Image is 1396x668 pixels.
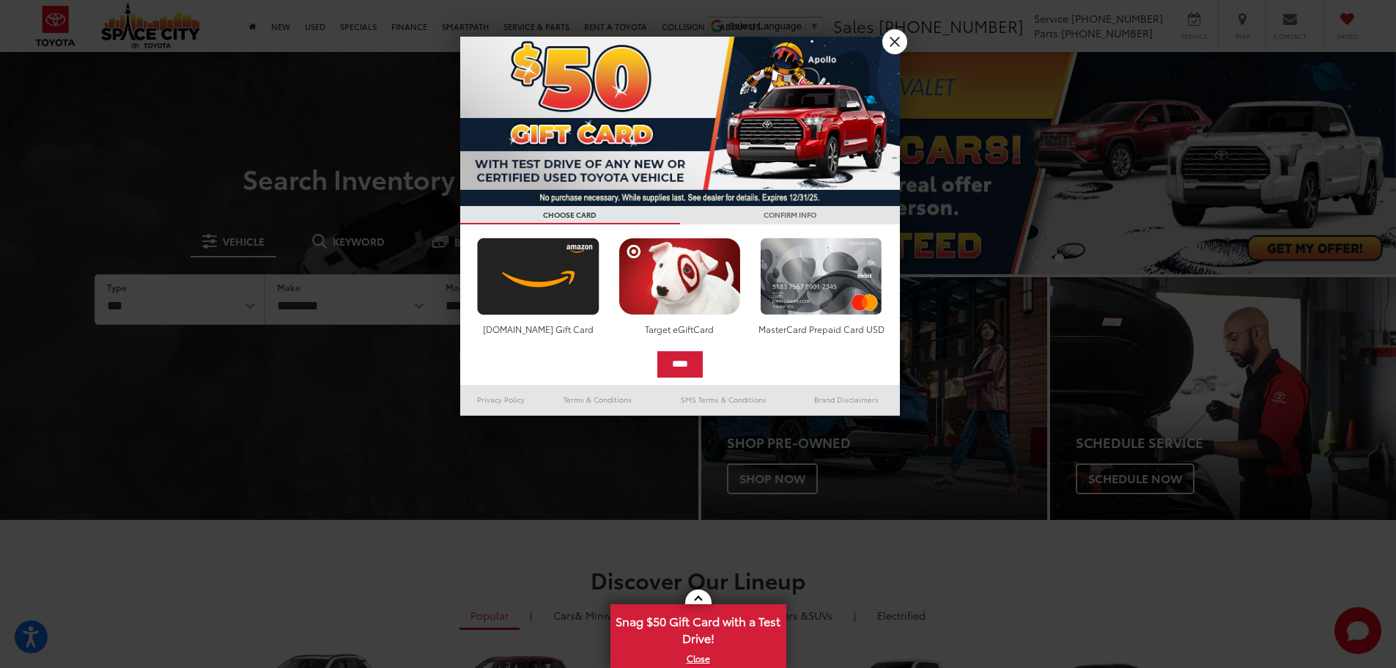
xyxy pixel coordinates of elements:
[460,391,542,408] a: Privacy Policy
[615,238,745,315] img: targetcard.png
[654,391,793,408] a: SMS Terms & Conditions
[680,206,900,224] h3: CONFIRM INFO
[473,323,603,335] div: [DOMAIN_NAME] Gift Card
[756,238,886,315] img: mastercard.png
[793,391,900,408] a: Brand Disclaimers
[460,206,680,224] h3: CHOOSE CARD
[542,391,654,408] a: Terms & Conditions
[473,238,603,315] img: amazoncard.png
[460,37,900,206] img: 53411_top_152338.jpg
[612,606,785,650] span: Snag $50 Gift Card with a Test Drive!
[756,323,886,335] div: MasterCard Prepaid Card USD
[615,323,745,335] div: Target eGiftCard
